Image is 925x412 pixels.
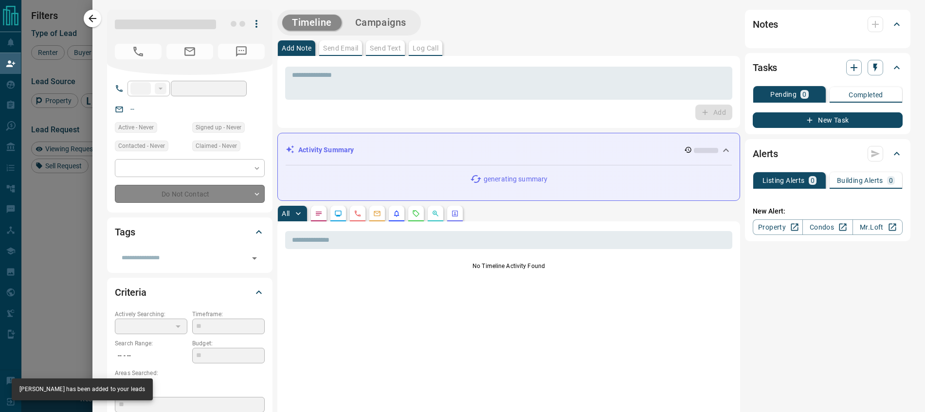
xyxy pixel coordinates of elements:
[753,60,777,75] h2: Tasks
[115,310,187,319] p: Actively Searching:
[451,210,459,217] svg: Agent Actions
[196,141,237,151] span: Claimed - Never
[115,369,265,377] p: Areas Searched:
[115,220,265,244] div: Tags
[166,44,213,59] span: No Email
[298,145,354,155] p: Activity Summary
[837,177,883,184] p: Building Alerts
[393,210,400,217] svg: Listing Alerts
[19,381,145,397] div: [PERSON_NAME] has been added to your leads
[285,262,732,270] p: No Timeline Activity Found
[412,210,420,217] svg: Requests
[432,210,439,217] svg: Opportunities
[770,91,797,98] p: Pending
[115,339,187,348] p: Search Range:
[753,112,903,128] button: New Task
[115,285,146,300] h2: Criteria
[218,44,265,59] span: No Number
[762,177,805,184] p: Listing Alerts
[196,123,241,132] span: Signed up - Never
[192,310,265,319] p: Timeframe:
[889,177,893,184] p: 0
[115,388,265,397] p: Motivation:
[753,142,903,165] div: Alerts
[118,123,154,132] span: Active - Never
[354,210,362,217] svg: Calls
[334,210,342,217] svg: Lead Browsing Activity
[753,219,803,235] a: Property
[286,141,732,159] div: Activity Summary
[115,348,187,364] p: -- - --
[753,56,903,79] div: Tasks
[282,45,311,52] p: Add Note
[115,224,135,240] h2: Tags
[802,219,852,235] a: Condos
[115,185,265,203] div: Do Not Contact
[192,339,265,348] p: Budget:
[753,17,778,32] h2: Notes
[115,44,162,59] span: No Number
[130,105,134,113] a: --
[248,251,261,265] button: Open
[118,141,165,151] span: Contacted - Never
[849,91,883,98] p: Completed
[282,210,290,217] p: All
[315,210,323,217] svg: Notes
[852,219,903,235] a: Mr.Loft
[345,15,416,31] button: Campaigns
[753,206,903,216] p: New Alert:
[484,174,547,184] p: generating summary
[811,177,815,184] p: 0
[282,15,342,31] button: Timeline
[753,13,903,36] div: Notes
[753,146,778,161] h2: Alerts
[115,281,265,304] div: Criteria
[373,210,381,217] svg: Emails
[802,91,806,98] p: 0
